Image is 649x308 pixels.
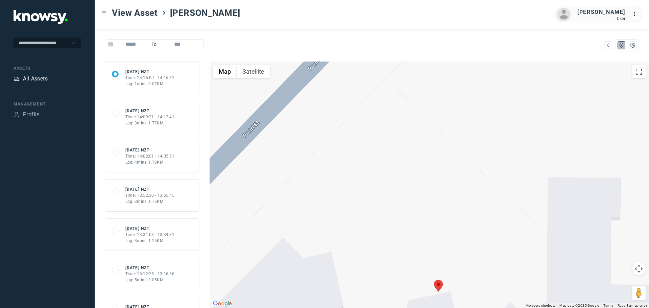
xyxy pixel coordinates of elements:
[211,299,234,308] a: Open this area in Google Maps (opens a new window)
[125,265,175,271] div: [DATE] NZT
[125,81,175,87] div: Log: 1mins, 0.07KM
[149,39,160,49] span: To
[211,299,234,308] img: Google
[605,42,611,48] div: Map
[170,7,240,19] span: [PERSON_NAME]
[603,304,614,307] a: Terms (opens in new tab)
[23,75,48,83] div: All Assets
[618,304,647,307] a: Report a map error
[577,8,625,16] div: [PERSON_NAME]
[125,271,175,277] div: Time: 13:12:25 - 13:16:56
[125,69,175,75] div: [DATE] NZT
[526,303,555,308] button: Keyboard shortcuts
[23,111,40,119] div: Profile
[161,10,167,16] div: >
[619,42,625,48] div: Map
[125,108,175,114] div: [DATE] NZT
[237,65,270,78] button: Show satellite imagery
[632,10,640,19] div: :
[14,111,40,119] a: ProfileProfile
[14,76,20,82] div: Assets
[125,192,175,198] div: Time: 13:52:30 - 13:55:45
[125,232,175,238] div: Time: 13:31:08 - 13:34:31
[14,75,48,83] a: AssetsAll Assets
[632,262,646,276] button: Map camera controls
[14,112,20,118] div: Profile
[577,16,625,21] div: User
[125,153,175,159] div: Time: 14:02:01 - 14:05:51
[125,147,175,153] div: [DATE] NZT
[125,277,175,283] div: Log: 5mins, 3.05KM
[125,159,175,165] div: Log: 4mins, 1.78KM
[557,8,571,21] img: avatar.png
[14,101,81,107] div: Management
[559,304,599,307] span: Map data ©2025 Google
[632,286,646,300] button: Drag Pegman onto the map to open Street View
[125,120,175,126] div: Log: 3mins, 1.77KM
[125,186,175,192] div: [DATE] NZT
[112,7,158,19] span: View Asset
[213,65,237,78] button: Show street map
[125,114,175,120] div: Time: 14:09:31 - 14:12:41
[125,238,175,244] div: Log: 3mins, 1.25KM
[630,42,636,48] div: List
[632,11,639,17] tspan: ...
[125,75,175,81] div: Time: 14:16:00 - 14:16:31
[14,10,68,24] img: Application Logo
[632,65,646,78] button: Toggle fullscreen view
[125,226,175,232] div: [DATE] NZT
[102,10,106,15] div: Toggle Menu
[632,10,640,18] div: :
[125,198,175,205] div: Log: 3mins, 1.76KM
[14,65,81,71] div: Assets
